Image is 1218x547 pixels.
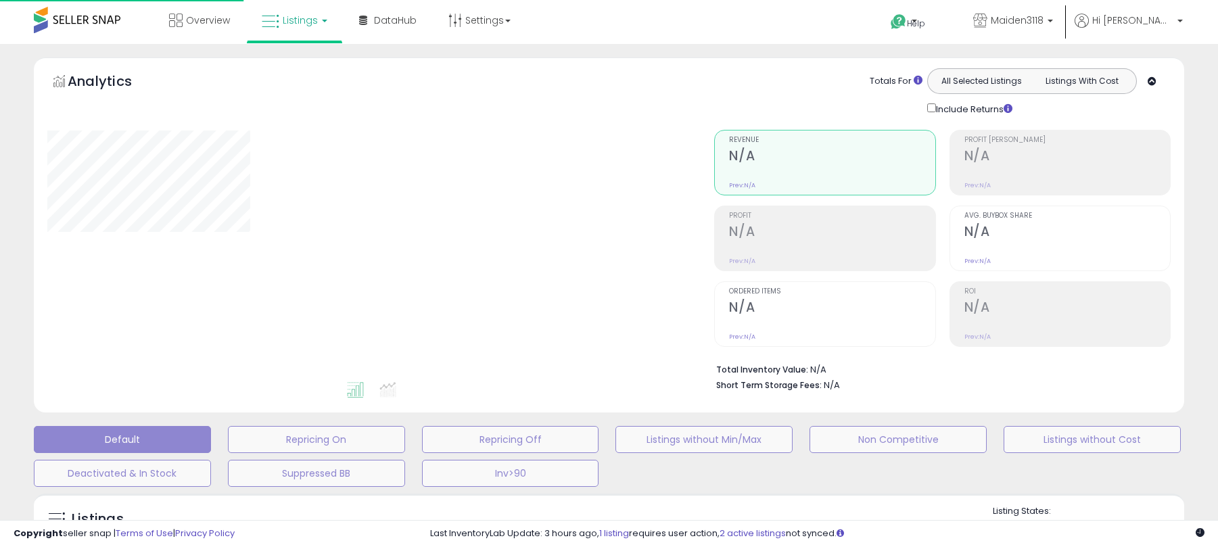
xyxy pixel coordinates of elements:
[810,426,987,453] button: Non Competitive
[729,333,755,341] small: Prev: N/A
[729,181,755,189] small: Prev: N/A
[422,426,599,453] button: Repricing Off
[964,181,991,189] small: Prev: N/A
[729,148,935,166] h2: N/A
[880,3,952,44] a: Help
[228,426,405,453] button: Repricing On
[964,300,1170,318] h2: N/A
[729,212,935,220] span: Profit
[964,257,991,265] small: Prev: N/A
[716,360,1161,377] li: N/A
[729,137,935,144] span: Revenue
[917,101,1029,116] div: Include Returns
[186,14,230,27] span: Overview
[964,224,1170,242] h2: N/A
[716,379,822,391] b: Short Term Storage Fees:
[964,148,1170,166] h2: N/A
[1092,14,1173,27] span: Hi [PERSON_NAME]
[374,14,417,27] span: DataHub
[14,527,235,540] div: seller snap | |
[422,460,599,487] button: Inv>90
[824,379,840,391] span: N/A
[931,72,1032,90] button: All Selected Listings
[1075,14,1183,44] a: Hi [PERSON_NAME]
[1004,426,1181,453] button: Listings without Cost
[716,364,808,375] b: Total Inventory Value:
[34,460,211,487] button: Deactivated & In Stock
[729,257,755,265] small: Prev: N/A
[729,224,935,242] h2: N/A
[14,527,63,540] strong: Copyright
[729,288,935,295] span: Ordered Items
[890,14,907,30] i: Get Help
[283,14,318,27] span: Listings
[729,300,935,318] h2: N/A
[964,137,1170,144] span: Profit [PERSON_NAME]
[34,426,211,453] button: Default
[228,460,405,487] button: Suppressed BB
[870,75,922,88] div: Totals For
[68,72,158,94] h5: Analytics
[964,212,1170,220] span: Avg. Buybox Share
[964,288,1170,295] span: ROI
[1031,72,1132,90] button: Listings With Cost
[907,18,925,29] span: Help
[991,14,1044,27] span: Maiden3118
[615,426,793,453] button: Listings without Min/Max
[964,333,991,341] small: Prev: N/A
